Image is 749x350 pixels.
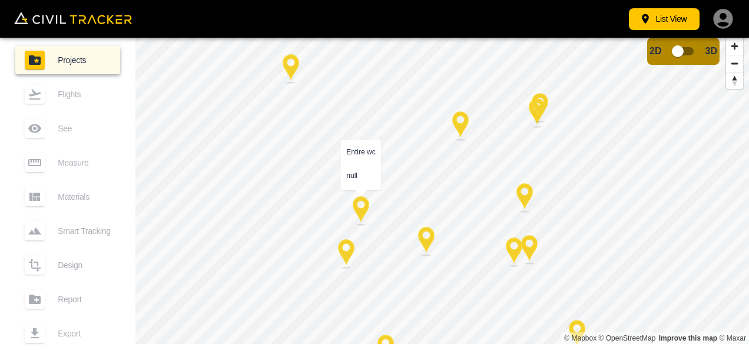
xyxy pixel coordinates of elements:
button: List View [629,8,700,30]
a: Mapbox [564,334,596,342]
span: Projects [58,55,111,65]
div: Entire wc [346,146,375,158]
span: 2D [649,46,661,57]
a: OpenStreetMap [599,334,656,342]
span: 3D [705,46,717,57]
a: Map feedback [659,334,717,342]
button: Reset bearing to north [726,72,743,89]
div: null [346,170,375,181]
a: Projects [15,46,120,74]
canvas: Map [135,32,749,344]
a: Maxar [719,334,746,342]
img: Civil Tracker [14,12,132,24]
button: Zoom in [726,38,743,55]
button: Zoom out [726,55,743,72]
